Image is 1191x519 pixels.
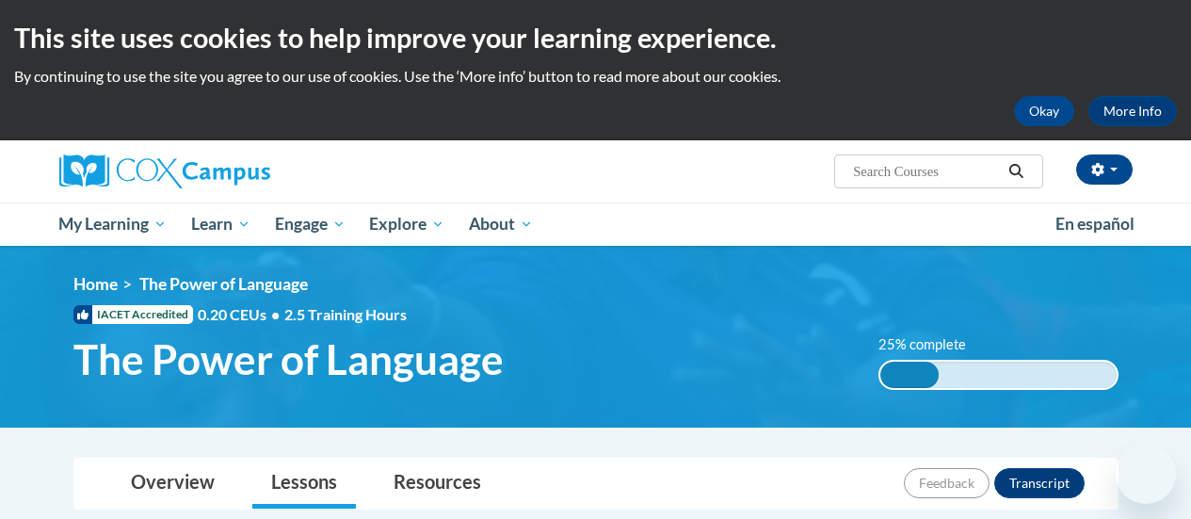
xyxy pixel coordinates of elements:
[73,274,118,294] a: Home
[275,213,346,235] span: Engage
[139,274,308,294] span: The Power of Language
[369,213,444,235] span: Explore
[284,305,407,323] span: 2.5 Training Hours
[1055,214,1135,234] span: En español
[271,305,280,323] span: •
[904,468,990,498] button: Feedback
[1076,154,1133,185] button: Account Settings
[263,203,358,246] a: Engage
[179,203,263,246] a: Learn
[59,154,398,188] a: Cox Campus
[357,203,457,246] a: Explore
[1116,444,1176,504] iframe: Button to launch messaging window
[457,203,545,246] a: About
[14,19,1177,57] h2: This site uses cookies to help improve your learning experience.
[851,160,1002,183] input: Search Courses
[191,213,250,235] span: Learn
[1043,204,1147,244] a: En español
[880,362,940,388] div: 25% complete
[1002,160,1030,183] button: Search
[59,154,270,188] img: Cox Campus
[73,334,504,384] span: The Power of Language
[469,213,533,235] span: About
[58,213,167,235] span: My Learning
[994,468,1085,498] button: Transcript
[198,304,284,325] span: 0.20 CEUs
[112,459,233,509] a: Overview
[1014,96,1074,126] button: Okay
[45,203,1147,246] div: Main menu
[252,459,356,509] a: Lessons
[878,334,987,355] label: 25% complete
[47,203,180,246] a: My Learning
[1088,96,1177,126] a: More Info
[14,66,1177,87] p: By continuing to use the site you agree to our use of cookies. Use the ‘More info’ button to read...
[375,459,500,509] a: Resources
[73,305,193,324] span: IACET Accredited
